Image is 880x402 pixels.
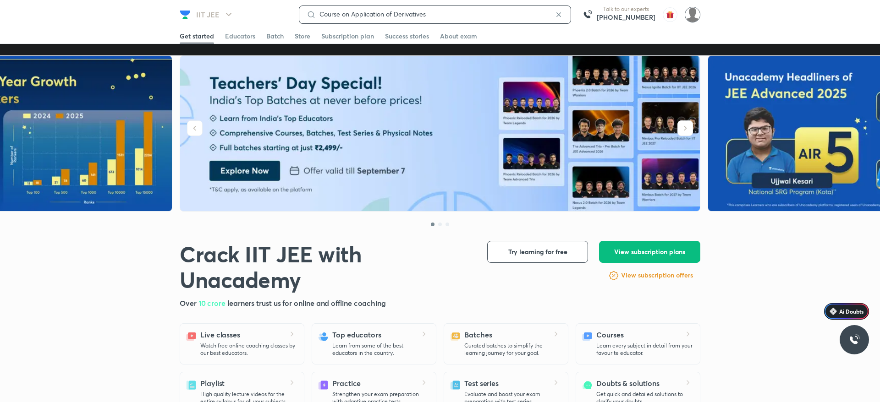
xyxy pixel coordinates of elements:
button: View subscription plans [599,241,700,263]
span: 10 crore [198,298,227,308]
a: Get started [180,29,214,43]
img: Icon [830,308,837,315]
div: Store [295,32,310,41]
h6: View subscription offers [621,271,693,280]
h5: Playlist [200,378,225,389]
h5: Top educators [332,329,381,340]
a: Subscription plan [321,29,374,43]
h5: Live classes [200,329,240,340]
a: About exam [440,29,477,43]
img: ttu [849,334,860,345]
p: Curated batches to simplify the learning journey for your goal. [464,342,561,357]
img: avatar [663,7,677,22]
a: Educators [225,29,255,43]
p: Learn every subject in detail from your favourite educator. [596,342,693,357]
h5: Doubts & solutions [596,378,660,389]
h5: Courses [596,329,623,340]
button: IIT JEE [191,5,240,24]
h5: Practice [332,378,361,389]
h1: Crack IIT JEE with Unacademy [180,241,473,292]
input: Search courses, test series and educators [316,11,554,18]
a: View subscription offers [621,270,693,281]
p: Learn from some of the best educators in the country. [332,342,429,357]
p: Watch free online coaching classes by our best educators. [200,342,297,357]
span: learners trust us for online and offline coaching [227,298,386,308]
div: Educators [225,32,255,41]
img: call-us [578,5,597,24]
a: Batch [266,29,284,43]
a: Ai Doubts [824,303,869,320]
img: Company Logo [180,9,191,20]
span: Over [180,298,198,308]
a: [PHONE_NUMBER] [597,13,655,22]
div: Subscription plan [321,32,374,41]
button: Try learning for free [487,241,588,263]
a: Success stories [385,29,429,43]
img: Alan Pail.M [685,7,700,22]
div: About exam [440,32,477,41]
a: Store [295,29,310,43]
div: Success stories [385,32,429,41]
h5: Batches [464,329,492,340]
h5: Test series [464,378,499,389]
div: Batch [266,32,284,41]
span: Try learning for free [508,247,567,256]
span: Ai Doubts [839,308,863,315]
p: Talk to our experts [597,5,655,13]
div: Get started [180,32,214,41]
span: View subscription plans [614,247,685,256]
